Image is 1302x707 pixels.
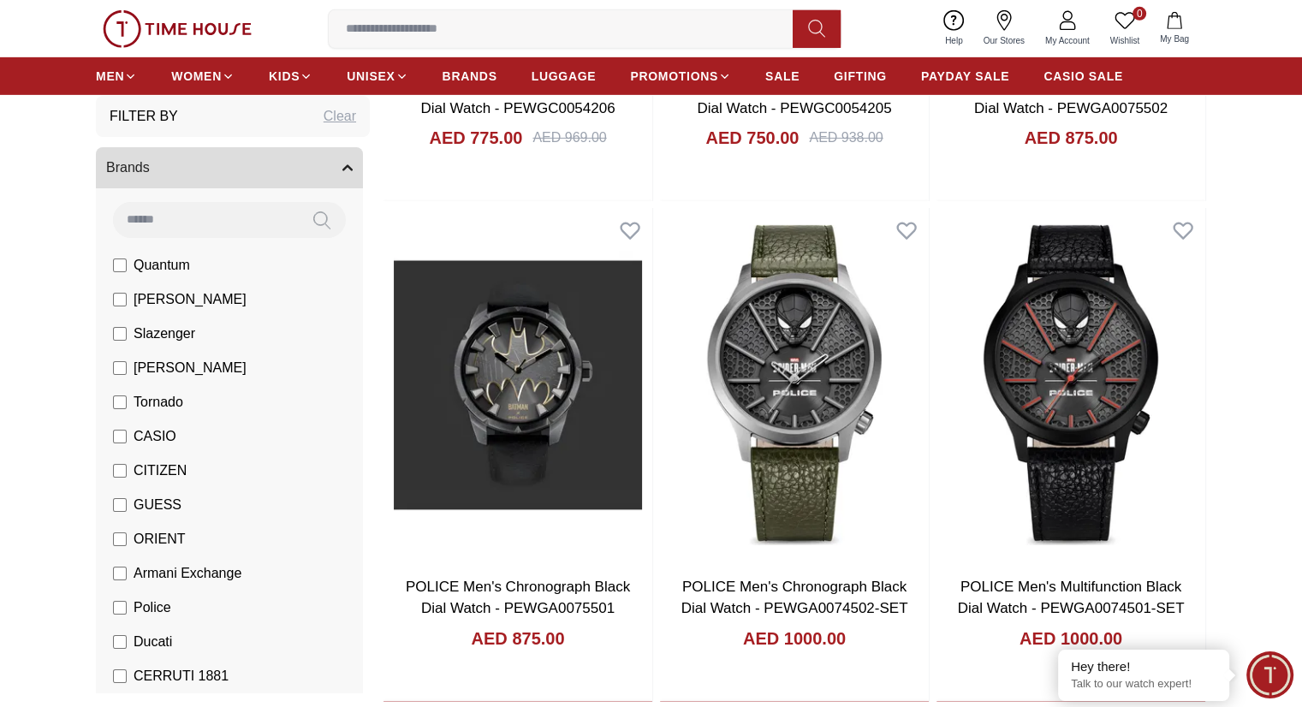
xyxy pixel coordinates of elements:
h4: AED 1000.00 [1020,627,1122,651]
img: POLICE Men's Multifunction Black Dial Watch - PEWGA0074501-SET [936,208,1205,561]
span: Armani Exchange [134,563,241,584]
input: Police [113,601,127,615]
a: POLICE Men's Chronograph Black Dial Watch - PEWGA0075502 [959,78,1183,116]
span: Slazenger [134,324,195,344]
a: GIFTING [834,61,887,92]
span: Help [938,34,970,47]
a: CASIO SALE [1043,61,1123,92]
span: My Bag [1153,33,1196,45]
span: Brands [106,157,150,178]
a: 0Wishlist [1100,7,1150,50]
button: My Bag [1150,9,1199,49]
input: [PERSON_NAME] [113,293,127,306]
h4: AED 775.00 [429,126,522,150]
a: WOMEN [171,61,235,92]
img: POLICE Men's Chronograph Black Dial Watch - PEWGA0075501 [383,208,652,561]
input: GUESS [113,498,127,512]
span: PAYDAY SALE [921,68,1009,85]
span: Wishlist [1103,34,1146,47]
div: Chat Widget [1246,651,1293,698]
input: ORIENT [113,532,127,546]
a: PROMOTIONS [630,61,731,92]
input: CITIZEN [113,464,127,478]
span: GUESS [134,495,181,515]
span: My Account [1038,34,1097,47]
a: PAYDAY SALE [921,61,1009,92]
h4: AED 875.00 [472,627,565,651]
a: LUGGAGE [532,61,597,92]
span: CASIO SALE [1043,68,1123,85]
img: POLICE Men's Chronograph Black Dial Watch - PEWGA0074502-SET [660,208,929,561]
span: CITIZEN [134,460,187,481]
span: PROMOTIONS [630,68,718,85]
input: CERRUTI 1881 [113,669,127,683]
span: WOMEN [171,68,222,85]
h4: AED 1000.00 [743,627,846,651]
div: Clear [324,106,356,127]
span: Quantum [134,255,190,276]
a: POLICE Men's Chronograph Blue Dial Watch - PEWGC0054206 [409,78,627,116]
span: LUGGAGE [532,68,597,85]
input: Ducati [113,635,127,649]
h4: AED 875.00 [1025,126,1118,150]
span: UNISEX [347,68,395,85]
input: Armani Exchange [113,567,127,580]
span: Our Stores [977,34,1031,47]
input: [PERSON_NAME] [113,361,127,375]
span: KIDS [269,68,300,85]
span: Police [134,597,171,618]
a: POLICE Men's Chronograph Black Dial Watch - PEWGA0074502-SET [681,579,908,617]
a: Our Stores [973,7,1035,50]
span: Tornado [134,392,183,413]
span: [PERSON_NAME] [134,358,247,378]
span: CERRUTI 1881 [134,666,229,686]
span: BRANDS [443,68,497,85]
h3: Filter By [110,106,178,127]
span: 0 [1133,7,1146,21]
img: ... [103,10,252,48]
p: Talk to our watch expert! [1071,677,1216,692]
span: ORIENT [134,529,185,550]
div: AED 938.00 [809,128,883,148]
div: AED 969.00 [532,128,606,148]
input: Slazenger [113,327,127,341]
span: GIFTING [834,68,887,85]
span: CASIO [134,426,176,447]
input: Tornado [113,395,127,409]
a: KIDS [269,61,312,92]
h4: AED 750.00 [705,126,799,150]
span: [PERSON_NAME] [134,289,247,310]
a: BRANDS [443,61,497,92]
a: UNISEX [347,61,407,92]
input: Quantum [113,258,127,272]
a: SALE [765,61,800,92]
span: SALE [765,68,800,85]
a: MEN [96,61,137,92]
input: CASIO [113,430,127,443]
a: POLICE Men's Multifunction Black Dial Watch - PEWGA0074501-SET [958,579,1185,617]
a: POLICE Men's Chronograph Black Dial Watch - PEWGA0075501 [406,579,630,617]
div: Hey there! [1071,658,1216,675]
span: Ducati [134,632,172,652]
span: MEN [96,68,124,85]
a: Help [935,7,973,50]
button: Brands [96,147,363,188]
a: POLICE Men's Chronograph Black Dial Watch - PEWGC0054205 [682,78,907,116]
